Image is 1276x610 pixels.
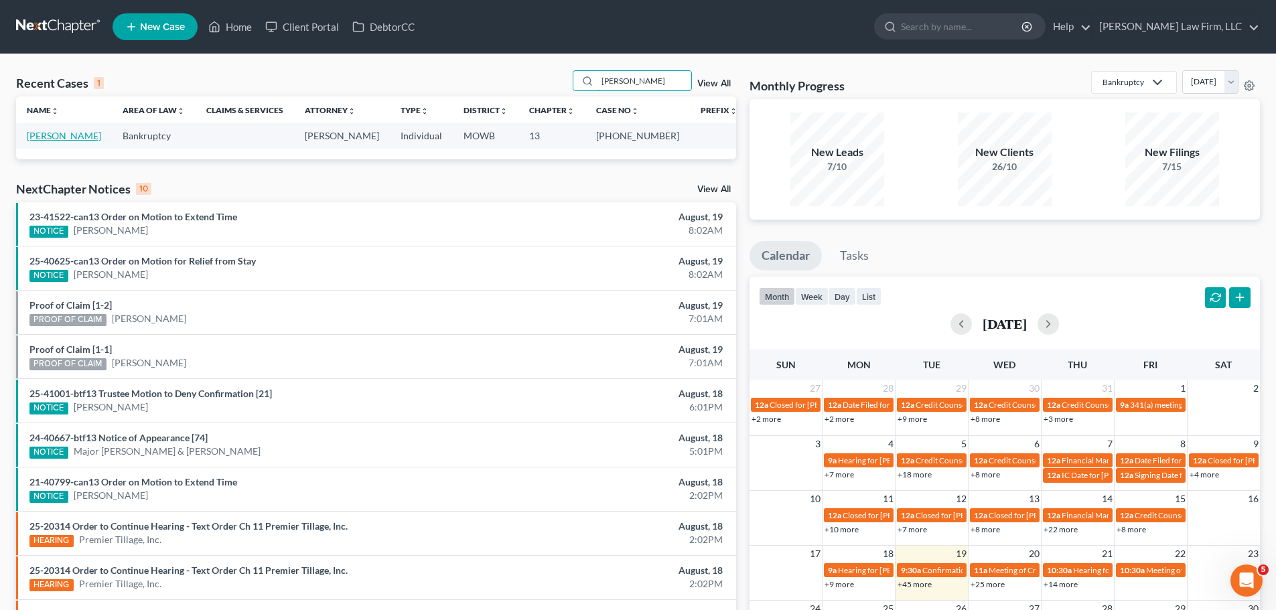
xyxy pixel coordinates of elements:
span: Closed for [PERSON_NAME] & [PERSON_NAME] [770,400,941,410]
span: 12a [755,400,768,410]
span: 11 [881,491,895,507]
span: Hearing for [PERSON_NAME] [838,455,942,465]
span: Mon [847,359,871,370]
i: unfold_more [631,107,639,115]
span: 12a [828,510,841,520]
a: DebtorCC [346,15,421,39]
span: Date Filed for [PERSON_NAME] [1135,455,1247,465]
td: [PERSON_NAME] [294,123,390,148]
div: Bankruptcy [1103,76,1144,88]
div: August, 18 [500,387,723,400]
span: Credit Counseling for [PERSON_NAME] [989,400,1128,410]
a: Calendar [750,241,822,271]
div: NOTICE [29,491,68,503]
div: New Leads [790,145,884,160]
div: 10 [136,183,151,195]
td: Bankruptcy [112,123,196,148]
a: +8 more [971,414,1000,424]
span: 16 [1247,491,1260,507]
a: 21-40799-can13 Order on Motion to Extend Time [29,476,237,487]
div: 8:02AM [500,268,723,281]
span: 27 [808,380,822,396]
i: unfold_more [348,107,356,115]
span: 8 [1179,436,1187,452]
a: +3 more [1044,414,1073,424]
div: New Clients [958,145,1052,160]
a: [PERSON_NAME] [112,312,186,325]
span: 10:30a [1120,565,1145,575]
div: NOTICE [29,447,68,459]
span: Meeting of Creditors for [PERSON_NAME] [989,565,1137,575]
span: 12a [828,400,841,410]
a: +10 more [825,524,859,534]
a: Proof of Claim [1-1] [29,344,112,355]
a: +9 more [898,414,927,424]
h3: Monthly Progress [750,78,845,94]
span: 28 [881,380,895,396]
input: Search by name... [597,71,691,90]
a: Premier Tillage, Inc. [79,577,161,591]
a: Chapterunfold_more [529,105,575,115]
a: Prefixunfold_more [701,105,737,115]
span: Date Filed for [GEOGRAPHIC_DATA][PERSON_NAME] & [PERSON_NAME] [843,400,1107,410]
span: 17 [808,546,822,562]
div: 7/10 [790,160,884,173]
a: +7 more [825,469,854,479]
button: list [856,287,881,305]
span: Credit Counseling for [PERSON_NAME] [916,400,1055,410]
span: 9a [1120,400,1129,410]
div: August, 18 [500,475,723,489]
div: Recent Cases [16,75,104,91]
span: 2 [1252,380,1260,396]
a: [PERSON_NAME] [74,400,148,414]
th: Claims & Services [196,96,294,123]
a: [PERSON_NAME] [27,130,101,141]
a: +4 more [1190,469,1219,479]
div: 5:01PM [500,445,723,458]
a: Typeunfold_more [401,105,429,115]
a: Districtunfold_more [464,105,508,115]
span: 12a [1120,455,1133,465]
div: August, 19 [500,210,723,224]
span: 12a [1047,400,1060,410]
a: +7 more [898,524,927,534]
div: August, 18 [500,431,723,445]
a: Major [PERSON_NAME] & [PERSON_NAME] [74,445,261,458]
span: 19 [954,546,968,562]
a: 25-40625-can13 Order on Motion for Relief from Stay [29,255,256,266]
div: 8:02AM [500,224,723,237]
span: Sun [776,359,796,370]
span: 23 [1247,546,1260,562]
a: Nameunfold_more [27,105,59,115]
span: 9a [828,565,837,575]
span: 9:30a [901,565,921,575]
span: 12a [1047,470,1060,480]
a: [PERSON_NAME] [74,224,148,237]
a: +22 more [1044,524,1078,534]
span: 21 [1101,546,1114,562]
span: Hearing for Priority Logistics Inc. [1073,565,1188,575]
span: 9a [828,455,837,465]
span: Fri [1143,359,1157,370]
span: Financial Management for [PERSON_NAME] [1062,455,1218,465]
div: HEARING [29,535,74,547]
span: Credit Counseling for [PERSON_NAME] [989,455,1128,465]
div: NextChapter Notices [16,181,151,197]
a: View All [697,79,731,88]
span: 12a [974,510,987,520]
div: 2:02PM [500,533,723,546]
div: 1 [94,77,104,89]
a: +2 more [825,414,854,424]
a: [PERSON_NAME] Law Firm, LLC [1092,15,1259,39]
a: Proof of Claim [1-2] [29,299,112,311]
div: PROOF OF CLAIM [29,314,107,326]
h2: [DATE] [983,317,1027,331]
div: NOTICE [29,270,68,282]
div: 7:01AM [500,356,723,370]
a: Client Portal [259,15,346,39]
span: Wed [993,359,1015,370]
span: Hearing for [PERSON_NAME] [838,565,942,575]
a: Case Nounfold_more [596,105,639,115]
span: 3 [814,436,822,452]
span: 9 [1252,436,1260,452]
